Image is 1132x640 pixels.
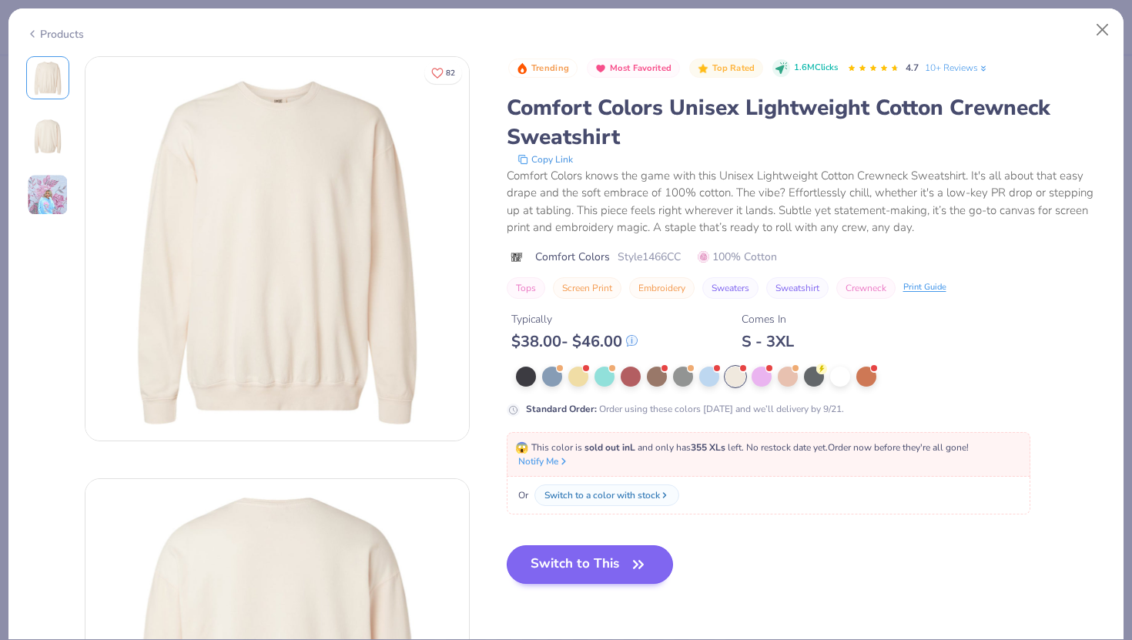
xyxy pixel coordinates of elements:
[507,277,545,299] button: Tops
[903,281,946,294] div: Print Guide
[535,249,610,265] span: Comfort Colors
[698,249,777,265] span: 100% Cotton
[794,62,838,75] span: 1.6M Clicks
[531,64,569,72] span: Trending
[29,118,66,155] img: Back
[27,174,69,216] img: User generated content
[712,64,755,72] span: Top Rated
[584,441,635,454] strong: sold out in L
[446,69,455,77] span: 82
[906,62,919,74] span: 4.7
[534,484,679,506] button: Switch to a color with stock
[513,152,578,167] button: copy to clipboard
[553,277,621,299] button: Screen Print
[629,277,695,299] button: Embroidery
[618,249,681,265] span: Style 1466CC
[1088,15,1117,45] button: Close
[702,277,759,299] button: Sweaters
[511,311,638,327] div: Typically
[594,62,607,75] img: Most Favorited sort
[742,332,794,351] div: S - 3XL
[847,56,899,81] div: 4.7 Stars
[742,311,794,327] div: Comes In
[85,57,469,441] img: Front
[516,62,528,75] img: Trending sort
[587,59,680,79] button: Badge Button
[424,62,462,84] button: Like
[544,488,660,502] div: Switch to a color with stock
[691,441,725,454] strong: 355 XLs
[508,59,578,79] button: Badge Button
[507,545,674,584] button: Switch to This
[507,251,527,263] img: brand logo
[836,277,896,299] button: Crewneck
[515,488,528,502] span: Or
[518,454,569,468] button: Notify Me
[697,62,709,75] img: Top Rated sort
[610,64,671,72] span: Most Favorited
[526,402,844,416] div: Order using these colors [DATE] and we’ll delivery by 9/21.
[515,441,528,455] span: 😱
[507,167,1107,236] div: Comfort Colors knows the game with this Unisex Lightweight Cotton Crewneck Sweatshirt. It's all a...
[507,93,1107,152] div: Comfort Colors Unisex Lightweight Cotton Crewneck Sweatshirt
[925,61,989,75] a: 10+ Reviews
[29,59,66,96] img: Front
[26,26,84,42] div: Products
[689,59,763,79] button: Badge Button
[526,403,597,415] strong: Standard Order :
[515,441,969,454] span: This color is and only has left . No restock date yet. Order now before they're all gone!
[511,332,638,351] div: $ 38.00 - $ 46.00
[766,277,829,299] button: Sweatshirt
